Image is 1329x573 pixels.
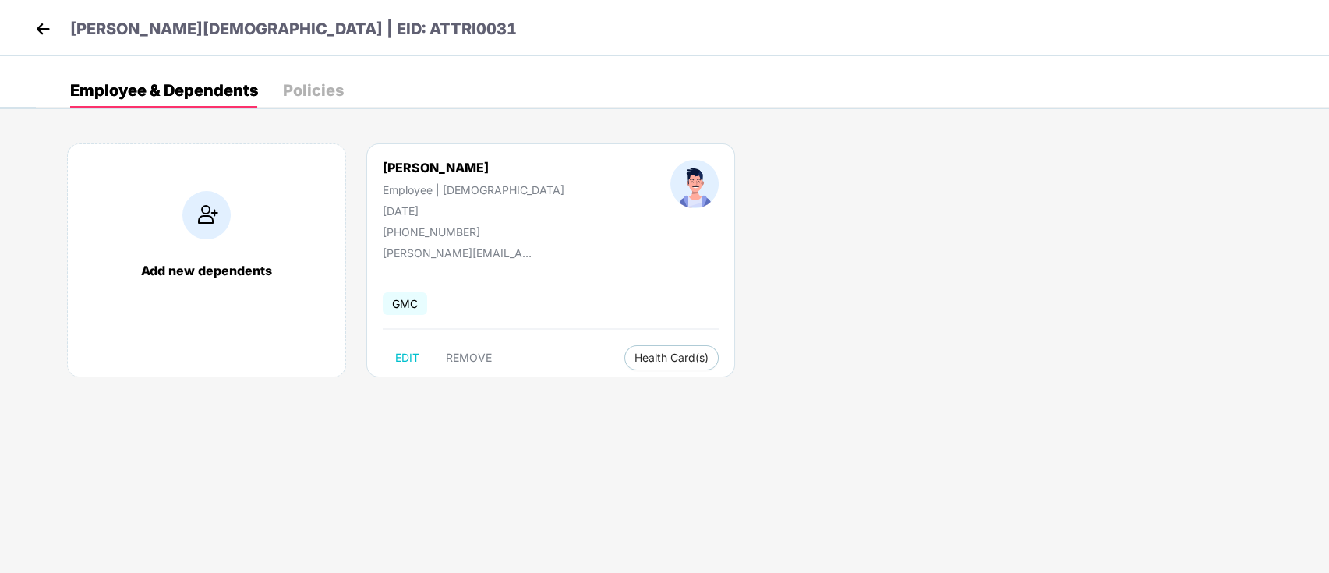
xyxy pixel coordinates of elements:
[70,17,517,41] p: [PERSON_NAME][DEMOGRAPHIC_DATA] | EID: ATTRI0031
[383,225,564,239] div: [PHONE_NUMBER]
[283,83,344,98] div: Policies
[383,160,564,175] div: [PERSON_NAME]
[446,352,492,364] span: REMOVE
[182,191,231,239] img: addIcon
[670,160,719,208] img: profileImage
[433,345,504,370] button: REMOVE
[383,345,432,370] button: EDIT
[634,354,709,362] span: Health Card(s)
[31,17,55,41] img: back
[383,292,427,315] span: GMC
[383,183,564,196] div: Employee | [DEMOGRAPHIC_DATA]
[624,345,719,370] button: Health Card(s)
[70,83,258,98] div: Employee & Dependents
[383,204,564,218] div: [DATE]
[383,246,539,260] div: [PERSON_NAME][EMAIL_ADDRESS][PERSON_NAME]
[395,352,419,364] span: EDIT
[83,263,330,278] div: Add new dependents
